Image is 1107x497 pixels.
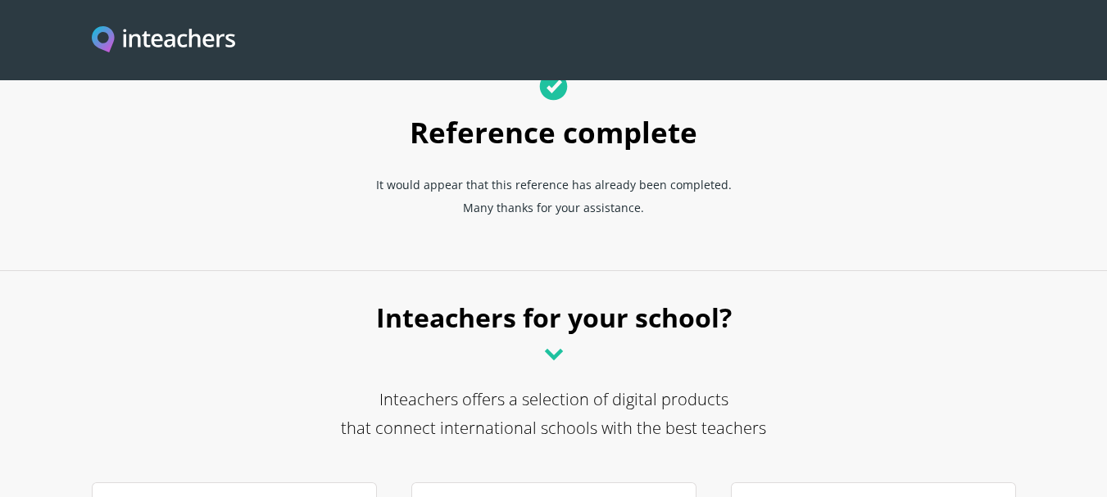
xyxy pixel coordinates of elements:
[92,385,1016,471] p: Inteachers offers a selection of digital products that connect international schools with the bes...
[92,26,236,55] a: Visit this site's homepage
[92,26,236,55] img: Inteachers
[328,167,780,236] p: It would appear that this reference has already been completed. Many thanks for your assistance.
[92,294,1016,385] h2: Inteachers for your school?
[328,64,780,167] h1: Reference complete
